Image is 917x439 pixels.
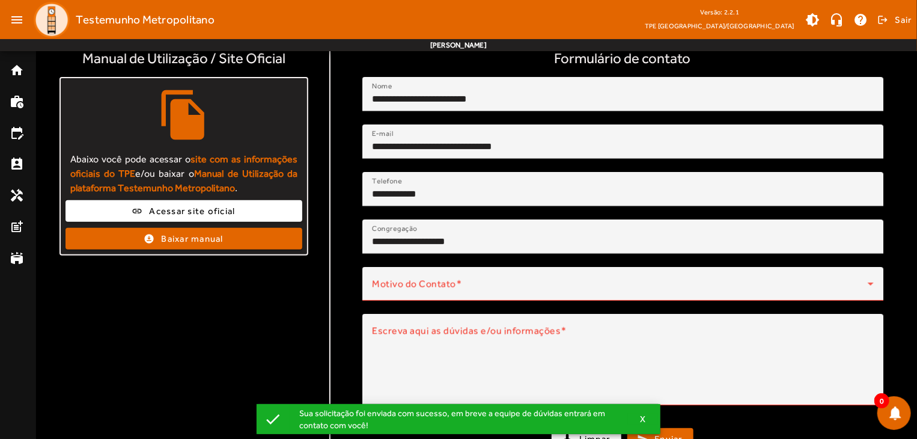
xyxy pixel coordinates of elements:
button: Baixar manual [65,228,302,250]
a: Testemunho Metropolitano [29,2,215,38]
mat-label: Motivo do Contato [372,278,456,289]
mat-icon: check [264,410,282,428]
mat-icon: file_copy [154,88,214,148]
mat-icon: perm_contact_calendar [10,157,24,171]
p: Abaixo você pode acessar o e/ou baixar o . [70,152,297,195]
mat-label: Nome [372,82,392,90]
span: Testemunho Metropolitano [76,10,215,29]
mat-icon: menu [5,8,29,32]
span: X [640,414,646,425]
button: Sair [876,11,912,29]
mat-label: E-mail [372,129,393,138]
span: Baixar manual [161,232,223,246]
mat-icon: handyman [10,188,24,203]
h4: Manual de Utilização / Site Oficial [82,50,285,67]
mat-icon: stadium [10,251,24,265]
span: Sair [895,10,912,29]
mat-icon: edit_calendar [10,126,24,140]
mat-label: Telefone [372,177,402,185]
h4: Formulário de contato [338,50,907,67]
mat-label: Congregação [372,224,417,233]
mat-icon: post_add [10,219,24,234]
strong: Manual de Utilização da plataforma Testemunho Metropolitano [70,168,297,194]
span: Acessar site oficial [150,204,236,218]
span: 0 [874,393,889,408]
div: Sua solicitação foi enviada com sucesso, em breve a equipe de dúvidas entrará em contato com você! [290,405,628,434]
div: Versão: 2.2.1 [645,5,794,20]
button: X [628,414,658,425]
mat-icon: work_history [10,94,24,109]
button: Acessar site oficial [65,200,302,222]
span: TPE [GEOGRAPHIC_DATA]/[GEOGRAPHIC_DATA] [645,20,794,32]
mat-icon: home [10,63,24,78]
mat-label: Escreva aqui as dúvidas e/ou informações [372,325,561,336]
strong: site com as informações oficiais do TPE [70,153,297,179]
img: Logo TPE [34,2,70,38]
